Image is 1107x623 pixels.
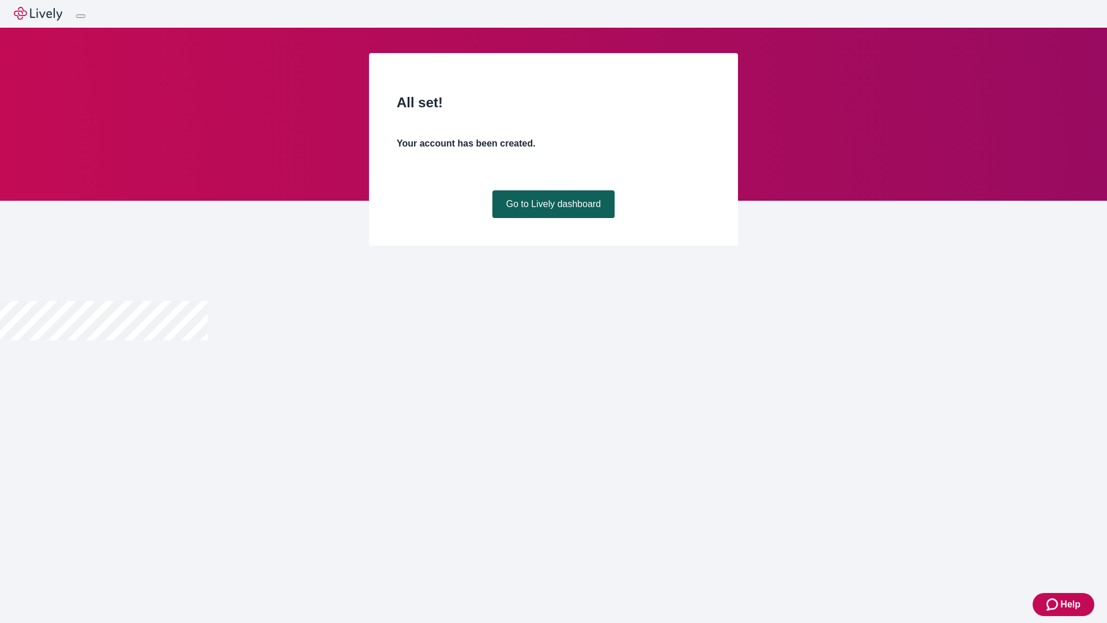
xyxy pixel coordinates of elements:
h2: All set! [397,92,710,113]
span: Help [1060,598,1080,611]
img: Lively [14,7,62,21]
button: Zendesk support iconHelp [1033,593,1094,616]
svg: Zendesk support icon [1046,598,1060,611]
h4: Your account has been created. [397,137,710,151]
a: Go to Lively dashboard [492,190,615,218]
button: Log out [76,14,85,18]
